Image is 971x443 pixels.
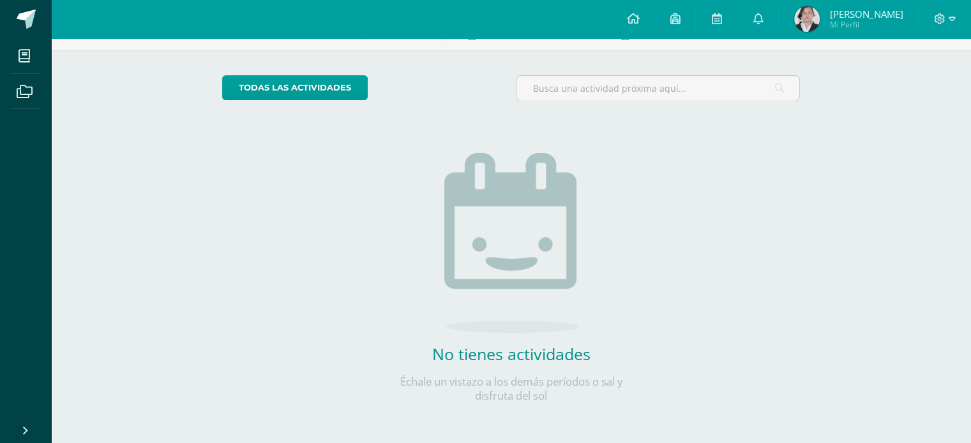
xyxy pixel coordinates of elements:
h2: No tienes actividades [384,343,639,365]
p: Échale un vistazo a los demás períodos o sal y disfruta del sol [384,375,639,403]
span: [PERSON_NAME] [829,8,903,20]
input: Busca una actividad próxima aquí... [516,76,799,101]
a: todas las Actividades [222,75,368,100]
img: f0bd94f234a301883268530699e3afd0.png [794,6,820,32]
span: Mi Perfil [829,19,903,30]
img: no_activities.png [444,153,578,333]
